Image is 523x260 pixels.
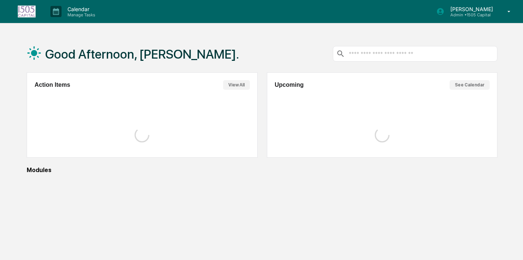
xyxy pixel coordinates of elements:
div: Modules [27,167,497,174]
p: Admin • 1505 Capital [444,12,497,17]
p: Manage Tasks [62,12,99,17]
button: See Calendar [450,80,490,90]
p: Calendar [62,6,99,12]
h1: Good Afternoon, [PERSON_NAME]. [45,47,239,62]
p: [PERSON_NAME] [444,6,497,12]
h2: Upcoming [275,82,304,88]
button: View All [223,80,250,90]
h2: Action Items [34,82,70,88]
img: logo [18,6,36,17]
